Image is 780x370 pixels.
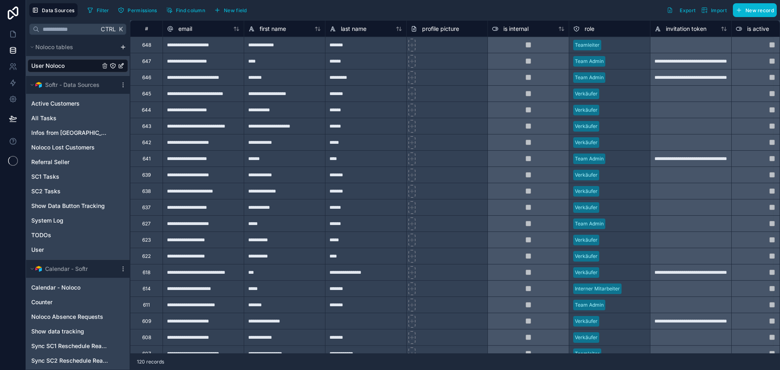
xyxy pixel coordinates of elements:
[178,25,192,33] span: email
[575,171,598,179] div: Verkäufer
[503,25,529,33] span: is internal
[143,269,150,276] div: 618
[142,58,151,65] div: 647
[142,123,151,130] div: 643
[115,4,163,16] a: Permissions
[142,253,151,260] div: 622
[575,90,598,97] div: Verkäufer
[224,7,247,13] span: New field
[142,351,151,357] div: 607
[575,41,600,49] div: Teamleiter
[575,139,598,146] div: Verkäufer
[422,25,459,33] span: profile picture
[100,24,117,34] span: Ctrl
[733,3,777,17] button: New record
[575,236,598,244] div: Verkäufer
[730,3,777,17] a: New record
[260,25,286,33] span: first name
[142,42,151,48] div: 648
[575,220,604,227] div: Team Admin
[84,4,112,16] button: Filter
[115,4,160,16] button: Permissions
[680,7,695,13] span: Export
[142,74,151,81] div: 646
[575,318,598,325] div: Verkäufer
[575,58,604,65] div: Team Admin
[176,7,205,13] span: Find column
[664,3,698,17] button: Export
[575,253,598,260] div: Verkäufer
[143,286,151,292] div: 614
[575,106,598,114] div: Verkäufer
[575,123,598,130] div: Verkäufer
[142,172,151,178] div: 639
[341,25,366,33] span: last name
[575,204,598,211] div: Verkäufer
[575,188,598,195] div: Verkäufer
[575,334,598,341] div: Verkäufer
[575,285,620,292] div: Interner Mitarbeiter
[142,91,151,97] div: 645
[29,3,78,17] button: Data Sources
[698,3,730,17] button: Import
[137,359,164,365] span: 120 records
[142,221,151,227] div: 627
[143,156,151,162] div: 641
[42,7,75,13] span: Data Sources
[711,7,727,13] span: Import
[142,237,151,243] div: 623
[128,7,157,13] span: Permissions
[575,155,604,162] div: Team Admin
[118,26,123,32] span: K
[575,269,598,276] div: Verkäufer
[142,204,151,211] div: 637
[747,25,769,33] span: is active
[142,107,151,113] div: 644
[142,139,151,146] div: 642
[575,301,604,309] div: Team Admin
[745,7,774,13] span: New record
[163,4,208,16] button: Find column
[585,25,594,33] span: role
[142,318,151,325] div: 609
[666,25,706,33] span: invitation token
[142,188,151,195] div: 638
[575,74,604,81] div: Team Admin
[211,4,250,16] button: New field
[97,7,109,13] span: Filter
[142,334,151,341] div: 608
[575,350,600,357] div: Teamleiter
[136,26,156,32] div: #
[143,302,150,308] div: 611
